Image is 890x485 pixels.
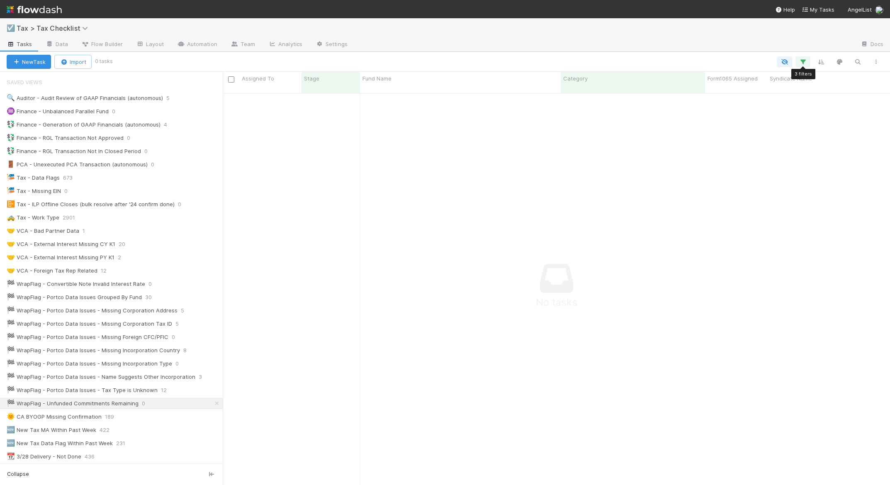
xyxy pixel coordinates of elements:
[105,412,122,422] span: 189
[119,239,134,249] span: 20
[183,345,195,356] span: 8
[164,119,175,130] span: 4
[199,372,210,382] span: 3
[100,425,118,435] span: 422
[7,332,168,342] div: WrapFlag - Portco Data Issues - Missing Foreign CFC/PFIC
[7,121,15,128] span: 💱
[7,134,15,141] span: 💱
[181,305,192,316] span: 5
[7,159,148,170] div: PCA - Unexecuted PCA Transaction (autonomous)
[85,451,103,462] span: 436
[7,74,42,90] span: Saved Views
[54,55,92,69] button: Import
[7,293,15,300] span: 🏁
[7,280,15,287] span: 🏁
[7,214,15,221] span: 🚕
[7,439,15,446] span: 🆕
[81,40,123,48] span: Flow Builder
[7,267,15,274] span: 🤝
[7,345,180,356] div: WrapFlag - Portco Data Issues - Missing Incorporation Country
[112,106,124,117] span: 0
[7,451,81,462] div: 3/28 Delivery - Not Done
[708,74,758,83] span: Form1065 Assigned
[39,38,75,51] a: Data
[7,266,97,276] div: VCA - Foreign Tax Rep Related
[7,253,15,261] span: 🤝
[178,199,190,210] span: 0
[170,38,224,51] a: Automation
[7,24,15,32] span: ☑️
[83,226,93,236] span: 1
[7,161,15,168] span: 🚪
[7,226,79,236] div: VCA - Bad Partner Data
[7,40,32,48] span: Tasks
[175,319,187,329] span: 5
[802,6,834,13] span: My Tasks
[17,24,92,32] span: Tax > Tax Checklist
[848,6,872,13] span: AngelList
[7,93,163,103] div: Auditor - Audit Review of GAAP Financials (autonomous)
[116,438,134,448] span: 231
[304,74,319,83] span: Stage
[7,385,158,395] div: WrapFlag - Portco Data Issues - Tax Type is Unknown
[7,333,15,340] span: 🏁
[7,55,51,69] button: NewTask
[770,74,812,83] span: Syndicate Name
[7,200,15,207] span: 📴
[144,146,156,156] span: 0
[7,186,61,196] div: Tax - Missing EIN
[7,227,15,234] span: 🤝
[7,438,113,448] div: New Tax Data Flag Within Past Week
[7,307,15,314] span: 🏁
[775,5,795,14] div: Help
[64,186,76,196] span: 0
[7,360,15,367] span: 🏁
[7,146,141,156] div: Finance - RGL Transaction Not In Closed Period
[7,239,115,249] div: VCA - External Interest Missing CY K1
[7,279,145,289] div: WrapFlag - Convertible Note Invalid Interest Rate
[166,93,178,103] span: 5
[7,94,15,101] span: 🔍
[7,320,15,327] span: 🏁
[262,38,309,51] a: Analytics
[95,58,113,65] small: 0 tasks
[7,386,15,393] span: 🏁
[7,400,15,407] span: 🏁
[7,173,60,183] div: Tax - Data Flags
[7,470,29,478] span: Collapse
[242,74,274,83] span: Assigned To
[563,74,588,83] span: Category
[63,173,81,183] span: 673
[129,38,170,51] a: Layout
[7,373,15,380] span: 🏁
[7,305,178,316] div: WrapFlag - Portco Data Issues - Missing Corporation Address
[63,212,83,223] span: 2901
[175,358,187,369] span: 0
[7,372,195,382] div: WrapFlag - Portco Data Issues - Name Suggests Other Incorporation
[7,199,175,210] div: Tax - ILP Offline Closes (bulk resolve after '24 confirm done)
[309,38,354,51] a: Settings
[7,107,15,115] span: ♒
[151,159,163,170] span: 0
[148,279,160,289] span: 0
[7,453,15,460] span: 📆
[172,332,183,342] span: 0
[7,346,15,353] span: 🏁
[7,413,15,420] span: 🌞
[142,398,153,409] span: 0
[7,292,142,302] div: WrapFlag - Portco Data Issues Grouped By Fund
[362,74,392,83] span: Fund Name
[7,133,124,143] div: Finance - RGL Transaction Not Approved
[127,133,139,143] span: 0
[75,38,129,51] a: Flow Builder
[161,385,175,395] span: 12
[7,212,59,223] div: Tax - Work Type
[7,412,102,422] div: CA BYOGP Missing Confirmation
[7,240,15,247] span: 🤝
[224,38,262,51] a: Team
[7,174,15,181] span: 🎏
[7,319,172,329] div: WrapFlag - Portco Data Issues - Missing Corporation Tax ID
[7,2,62,17] img: logo-inverted-e16ddd16eac7371096b0.svg
[118,252,129,263] span: 2
[7,106,109,117] div: Finance - Unbalanced Parallel Fund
